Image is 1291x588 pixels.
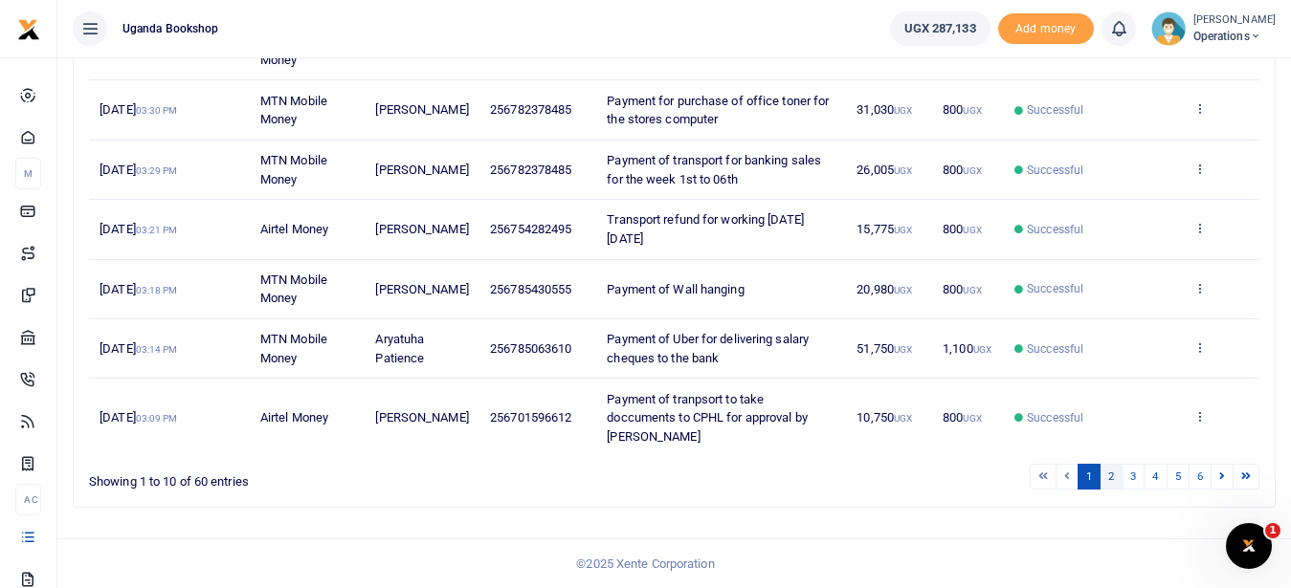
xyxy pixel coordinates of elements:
[943,222,982,236] span: 800
[894,165,912,176] small: UGX
[943,282,982,296] span: 800
[943,410,982,425] span: 800
[375,332,424,365] span: Aryatuha Patience
[490,410,571,425] span: 256701596612
[1193,12,1276,29] small: [PERSON_NAME]
[963,413,981,424] small: UGX
[963,285,981,295] small: UGX
[1122,464,1145,490] a: 3
[607,153,821,186] span: Payment of transport for banking sales for the week 1st to 06th
[904,19,976,38] span: UGX 287,133
[973,344,991,355] small: UGX
[15,158,41,189] li: M
[100,282,177,296] span: [DATE]
[943,341,991,356] span: 1,100
[1027,162,1083,179] span: Successful
[943,102,982,117] span: 800
[375,410,468,425] span: [PERSON_NAME]
[136,165,178,176] small: 03:29 PM
[607,282,744,296] span: Payment of Wall hanging
[136,413,178,424] small: 03:09 PM
[1189,464,1212,490] a: 6
[375,163,468,177] span: [PERSON_NAME]
[1144,464,1167,490] a: 4
[1151,11,1276,46] a: profile-user [PERSON_NAME] Operations
[490,341,571,356] span: 256785063610
[1078,464,1101,490] a: 1
[100,341,177,356] span: [DATE]
[260,272,327,306] span: MTN Mobile Money
[490,163,571,177] span: 256782378485
[260,410,328,425] span: Airtel Money
[375,222,468,236] span: [PERSON_NAME]
[260,153,327,186] span: MTN Mobile Money
[1027,280,1083,297] span: Successful
[15,484,41,515] li: Ac
[260,332,327,365] span: MTN Mobile Money
[1027,340,1083,358] span: Successful
[894,105,912,116] small: UGX
[260,33,327,67] span: MTN Mobile Money
[136,285,178,295] small: 03:18 PM
[963,225,981,235] small: UGX
[963,105,981,116] small: UGX
[100,102,177,117] span: [DATE]
[375,102,468,117] span: [PERSON_NAME]
[857,222,912,236] span: 15,775
[857,282,912,296] span: 20,980
[260,222,328,236] span: Airtel Money
[607,392,807,444] span: Payment of tranpsort to take doccuments to CPHL for approval by [PERSON_NAME]
[882,11,998,46] li: Wallet ballance
[1226,523,1272,569] iframe: Intercom live chat
[1193,28,1276,45] span: Operations
[890,11,991,46] a: UGX 287,133
[100,163,177,177] span: [DATE]
[17,21,40,35] a: logo-small logo-large logo-large
[607,332,809,365] span: Payment of Uber for delivering salary cheques to the bank
[998,20,1094,34] a: Add money
[894,225,912,235] small: UGX
[894,413,912,424] small: UGX
[1265,523,1280,538] span: 1
[1167,464,1190,490] a: 5
[115,20,227,37] span: Uganda bookshop
[894,344,912,355] small: UGX
[607,212,804,246] span: Transport refund for working [DATE][DATE]
[998,13,1094,45] li: Toup your wallet
[375,282,468,296] span: [PERSON_NAME]
[490,222,571,236] span: 256754282495
[17,18,40,41] img: logo-small
[607,94,829,127] span: Payment for purchase of office toner for the stores computer
[943,163,982,177] span: 800
[100,410,177,425] span: [DATE]
[857,410,912,425] span: 10,750
[857,163,912,177] span: 26,005
[136,225,178,235] small: 03:21 PM
[857,341,912,356] span: 51,750
[1151,11,1186,46] img: profile-user
[998,13,1094,45] span: Add money
[100,222,177,236] span: [DATE]
[136,344,178,355] small: 03:14 PM
[260,94,327,127] span: MTN Mobile Money
[89,462,569,491] div: Showing 1 to 10 of 60 entries
[1027,101,1083,119] span: Successful
[963,165,981,176] small: UGX
[1027,409,1083,426] span: Successful
[490,102,571,117] span: 256782378485
[490,282,571,296] span: 256785430555
[136,105,178,116] small: 03:30 PM
[1027,221,1083,238] span: Successful
[857,102,912,117] span: 31,030
[1100,464,1123,490] a: 2
[894,285,912,295] small: UGX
